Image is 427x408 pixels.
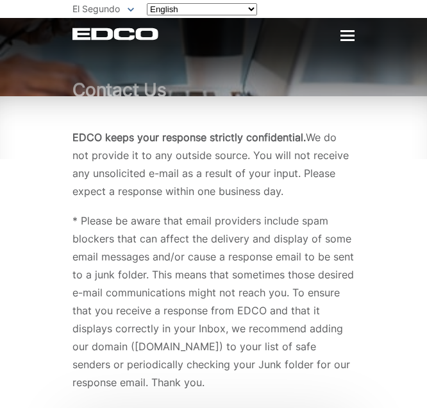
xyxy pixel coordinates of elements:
p: We do not provide it to any outside source. You will not receive any unsolicited e-mail as a resu... [72,128,355,200]
select: Select a language [147,3,257,15]
p: * Please be aware that email providers include spam blockers that can affect the delivery and dis... [72,212,355,391]
span: El Segundo [72,3,120,14]
a: EDCD logo. Return to the homepage. [72,28,158,40]
b: EDCO keeps your response strictly confidential. [72,131,306,144]
h1: Contact Us [72,80,355,99]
